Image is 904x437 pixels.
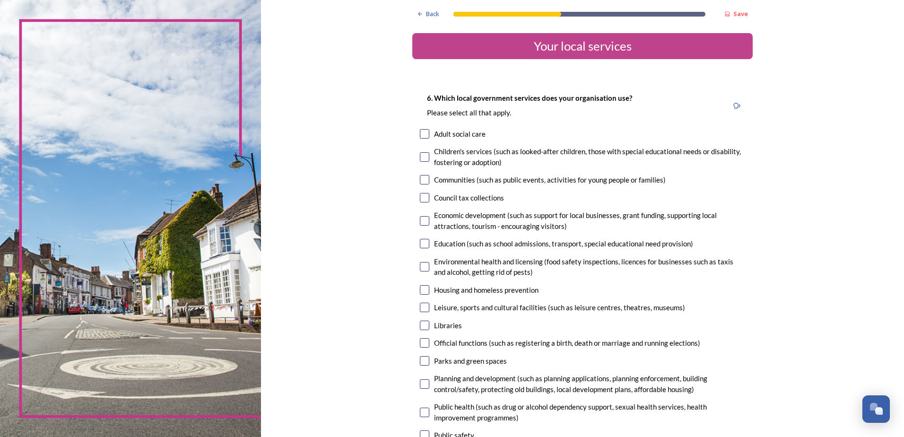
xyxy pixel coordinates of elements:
strong: 6. Which local government services does your organisation use? [427,94,632,102]
strong: Save [733,9,748,18]
p: Please select all that apply. [427,108,632,118]
div: Environmental health and licensing (food safety inspections, licences for businesses such as taxi... [434,256,745,278]
div: Leisure, sports and cultural facilities (such as leisure centres, theatres, museums) [434,302,685,313]
div: Official functions (such as registering a birth, death or marriage and running elections) [434,338,700,349]
div: Education (such as school admissions, transport, special educational need provision) [434,238,693,249]
div: Adult social care [434,129,486,140]
div: Council tax collections [434,192,504,203]
div: Communities (such as public events, activities for young people or families) [434,175,666,185]
div: Economic development (such as support for local businesses, grant funding, supporting local attra... [434,210,745,231]
div: Libraries [434,320,462,331]
div: Your local services [416,37,749,55]
button: Open Chat [862,395,890,423]
span: Back [426,9,439,18]
div: Parks and green spaces [434,356,507,367]
div: Planning and development (such as planning applications, planning enforcement, building control/s... [434,373,745,394]
div: Public health (such as drug or alcohol dependency support, sexual health services, health improve... [434,402,745,423]
div: Housing and homeless prevention [434,285,539,296]
div: Children's services (such as looked-after children, those with special educational needs or disab... [434,146,745,167]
